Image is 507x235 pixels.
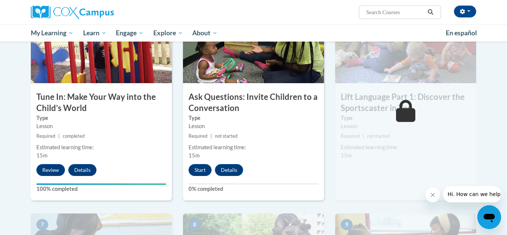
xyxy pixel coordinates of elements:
[148,25,188,42] a: Explore
[367,133,390,139] span: not started
[83,29,107,37] span: Learn
[425,187,440,202] iframe: Close message
[183,9,324,83] img: Course Image
[189,133,207,139] span: Required
[341,133,360,139] span: Required
[26,25,78,42] a: My Learning
[4,5,60,11] span: Hi. How can we help?
[443,186,501,202] iframe: Message from company
[210,133,212,139] span: |
[36,152,48,159] span: 15m
[36,185,166,193] label: 100% completed
[446,29,477,37] span: En español
[363,133,364,139] span: |
[189,122,318,130] div: Lesson
[31,6,114,19] img: Cox Campus
[189,152,200,159] span: 15m
[189,164,212,176] button: Start
[192,29,217,37] span: About
[425,8,436,17] button: Search
[477,205,501,229] iframe: Button to launch messaging window
[341,143,471,151] div: Estimated learning time:
[68,164,97,176] button: Details
[63,133,85,139] span: completed
[183,91,324,114] h3: Ask Questions: Invite Children to a Conversation
[78,25,111,42] a: Learn
[188,25,223,42] a: About
[116,29,144,37] span: Engage
[341,122,471,130] div: Lesson
[36,122,166,130] div: Lesson
[31,29,73,37] span: My Learning
[58,133,60,139] span: |
[215,164,243,176] button: Details
[341,219,353,230] span: 9
[111,25,148,42] a: Engage
[454,6,476,17] button: Account Settings
[366,8,425,17] input: Search Courses
[36,164,65,176] button: Review
[189,185,318,193] label: 0% completed
[20,25,487,42] div: Main menu
[335,9,476,83] img: Course Image
[215,133,238,139] span: not started
[31,6,172,19] a: Cox Campus
[189,114,318,122] label: Type
[153,29,183,37] span: Explore
[441,25,482,41] a: En español
[36,114,166,122] label: Type
[189,143,318,151] div: Estimated learning time:
[335,91,476,114] h3: Lift Language Part 1: Discover the Sportscaster in You
[36,219,48,230] span: 7
[36,143,166,151] div: Estimated learning time:
[189,219,200,230] span: 8
[341,114,471,122] label: Type
[31,91,172,114] h3: Tune In: Make Your Way into the Child’s World
[36,133,55,139] span: Required
[31,9,172,83] img: Course Image
[341,152,352,159] span: 15m
[36,183,166,185] div: Your progress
